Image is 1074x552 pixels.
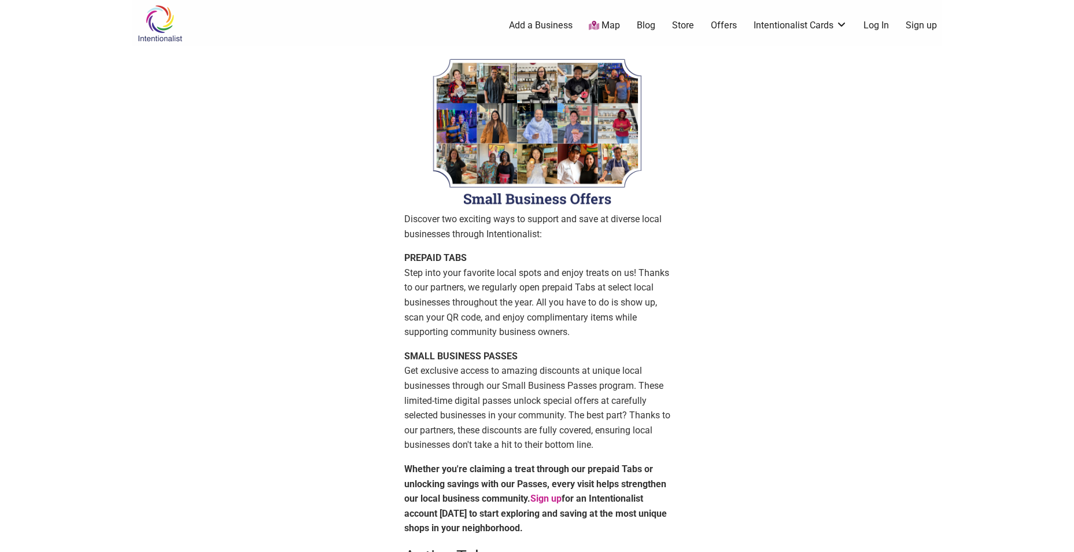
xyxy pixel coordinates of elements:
a: Sign up [906,19,937,32]
a: Add a Business [509,19,573,32]
strong: PREPAID TABS [404,252,467,263]
a: Store [672,19,694,32]
img: Welcome to Intentionalist Passes [404,52,670,212]
a: Blog [637,19,655,32]
img: Intentionalist [132,5,187,42]
a: Map [589,19,620,32]
p: Step into your favorite local spots and enjoy treats on us! Thanks to our partners, we regularly ... [404,251,670,340]
strong: Whether you're claiming a treat through our prepaid Tabs or unlocking savings with our Passes, ev... [404,463,667,533]
a: Offers [711,19,737,32]
strong: SMALL BUSINESS PASSES [404,351,518,362]
a: Intentionalist Cards [754,19,847,32]
a: Log In [863,19,889,32]
a: Sign up [530,493,562,504]
p: Discover two exciting ways to support and save at diverse local businesses through Intentionalist: [404,212,670,241]
p: Get exclusive access to amazing discounts at unique local businesses through our Small Business P... [404,349,670,452]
